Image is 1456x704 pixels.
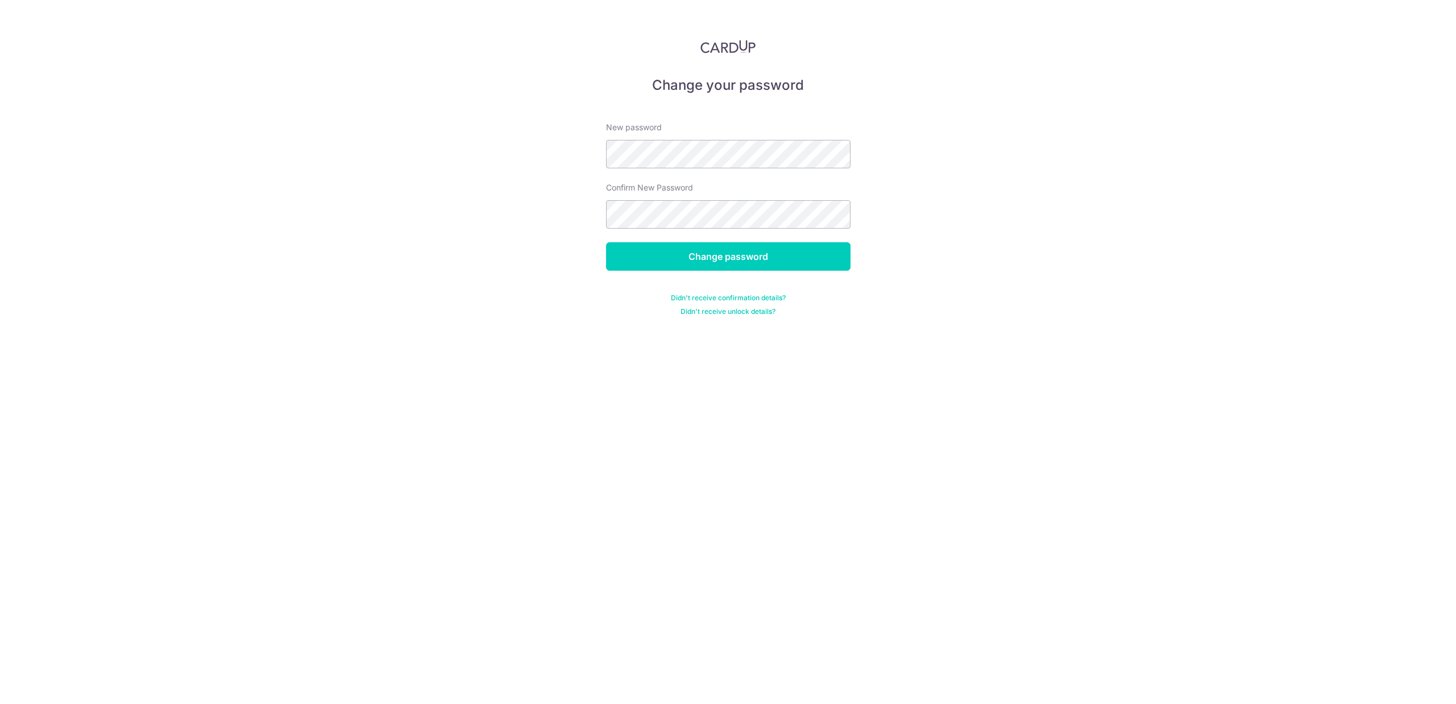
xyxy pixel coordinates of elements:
[606,122,662,133] label: New password
[606,182,693,193] label: Confirm New Password
[671,293,786,303] a: Didn't receive confirmation details?
[606,76,851,94] h5: Change your password
[700,40,756,53] img: CardUp Logo
[681,307,775,316] a: Didn't receive unlock details?
[606,242,851,271] input: Change password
